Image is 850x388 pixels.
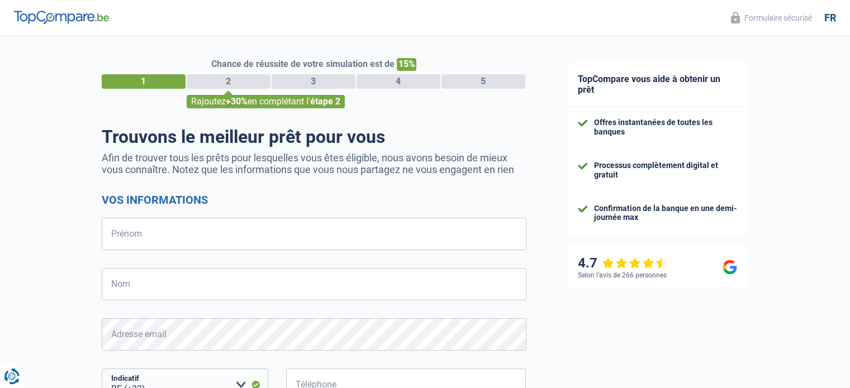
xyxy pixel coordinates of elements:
[102,126,526,147] h1: Trouvons le meilleur prêt pour vous
[102,152,526,175] p: Afin de trouver tous les prêts pour lesquelles vous êtes éligible, nous avons besoin de mieux vou...
[578,255,668,271] div: 4.7
[397,58,416,71] span: 15%
[824,12,836,24] div: fr
[14,11,109,24] img: TopCompare Logo
[226,96,248,107] span: +30%
[594,204,737,223] div: Confirmation de la banque en une demi-journée max
[272,74,355,89] div: 3
[211,59,395,69] span: Chance de réussite de votre simulation est de
[102,193,526,207] h2: Vos informations
[310,96,340,107] span: étape 2
[187,95,345,108] div: Rajoutez en complétant l'
[357,74,440,89] div: 4
[594,161,737,180] div: Processus complètement digital et gratuit
[724,8,819,27] button: Formulaire sécurisé
[441,74,525,89] div: 5
[594,118,737,137] div: Offres instantanées de toutes les banques
[187,74,270,89] div: 2
[102,74,186,89] div: 1
[578,271,667,279] div: Selon l’avis de 266 personnes
[567,63,748,107] div: TopCompare vous aide à obtenir un prêt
